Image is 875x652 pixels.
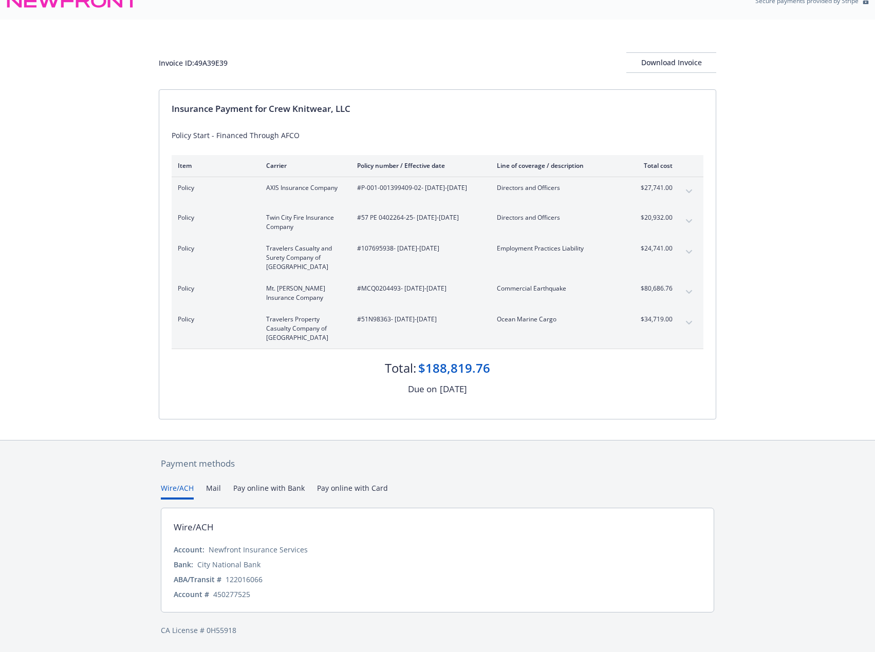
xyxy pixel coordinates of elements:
div: PolicyTravelers Casualty and Surety Company of [GEOGRAPHIC_DATA]#107695938- [DATE]-[DATE]Employme... [172,238,703,278]
div: [DATE] [440,382,467,396]
span: Mt. [PERSON_NAME] Insurance Company [266,284,341,302]
div: PolicyAXIS Insurance Company#P-001-001399409-02- [DATE]-[DATE]Directors and Officers$27,741.00exp... [172,177,703,207]
span: $34,719.00 [634,315,673,324]
button: Wire/ACH [161,483,194,500]
div: 450277525 [213,589,250,600]
div: Policy number / Effective date [357,161,480,170]
div: Policy Start - Financed Through AFCO [172,130,703,141]
button: expand content [681,244,697,260]
div: Account: [174,544,204,555]
button: Download Invoice [626,52,716,73]
span: Policy [178,244,250,253]
div: Total: [385,359,416,377]
div: Bank: [174,559,193,570]
div: Payment methods [161,457,714,470]
div: CA License # 0H55918 [161,625,714,636]
button: expand content [681,284,697,300]
button: Pay online with Bank [233,483,305,500]
button: expand content [681,315,697,331]
span: Travelers Property Casualty Company of [GEOGRAPHIC_DATA] [266,315,341,342]
div: Carrier [266,161,341,170]
span: #P-001-001399409-02 - [DATE]-[DATE] [357,183,480,193]
span: Policy [178,183,250,193]
span: #51N98363 - [DATE]-[DATE] [357,315,480,324]
span: Policy [178,315,250,324]
div: Download Invoice [626,53,716,72]
span: #57 PE 0402264-25 - [DATE]-[DATE] [357,213,480,222]
button: Pay online with Card [317,483,388,500]
div: 122016066 [226,574,263,585]
span: $20,932.00 [634,213,673,222]
span: Commercial Earthquake [497,284,618,293]
span: Twin City Fire Insurance Company [266,213,341,232]
button: expand content [681,183,697,200]
div: Wire/ACH [174,521,214,534]
span: Directors and Officers [497,213,618,222]
span: Policy [178,284,250,293]
div: PolicyTwin City Fire Insurance Company#57 PE 0402264-25- [DATE]-[DATE]Directors and Officers$20,9... [172,207,703,238]
div: Line of coverage / description [497,161,618,170]
div: Invoice ID: 49A39E39 [159,57,228,68]
div: Item [178,161,250,170]
div: ABA/Transit # [174,574,221,585]
div: Due on [408,382,437,396]
span: Ocean Marine Cargo [497,315,618,324]
span: AXIS Insurance Company [266,183,341,193]
span: $27,741.00 [634,183,673,193]
span: Policy [178,213,250,222]
span: #MCQ0204493 - [DATE]-[DATE] [357,284,480,293]
div: $188,819.76 [418,359,490,377]
div: PolicyTravelers Property Casualty Company of [GEOGRAPHIC_DATA]#51N98363- [DATE]-[DATE]Ocean Marin... [172,309,703,349]
span: Travelers Casualty and Surety Company of [GEOGRAPHIC_DATA] [266,244,341,272]
span: #107695938 - [DATE]-[DATE] [357,244,480,253]
div: Insurance Payment for Crew Knitwear, LLC [172,102,703,116]
div: PolicyMt. [PERSON_NAME] Insurance Company#MCQ0204493- [DATE]-[DATE]Commercial Earthquake$80,686.7... [172,278,703,309]
span: $24,741.00 [634,244,673,253]
div: Newfront Insurance Services [209,544,308,555]
span: Directors and Officers [497,183,618,193]
button: expand content [681,213,697,229]
div: Total cost [634,161,673,170]
span: $80,686.76 [634,284,673,293]
span: Employment Practices Liability [497,244,618,253]
div: Account # [174,589,209,600]
button: Mail [206,483,221,500]
div: City National Bank [197,559,260,570]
